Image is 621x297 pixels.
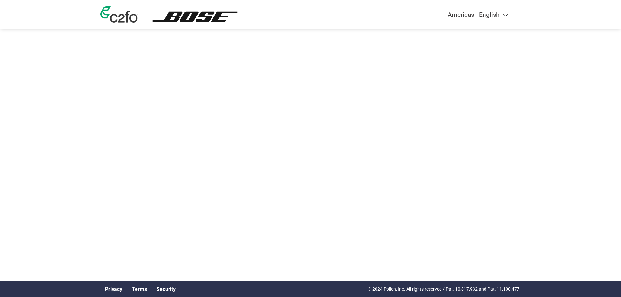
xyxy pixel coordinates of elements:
[132,286,147,292] a: Terms
[105,286,122,292] a: Privacy
[157,286,176,292] a: Security
[100,6,138,23] img: c2fo logo
[368,286,521,292] p: © 2024 Pollen, Inc. All rights reserved / Pat. 10,817,932 and Pat. 11,100,477.
[148,11,243,23] img: Bose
